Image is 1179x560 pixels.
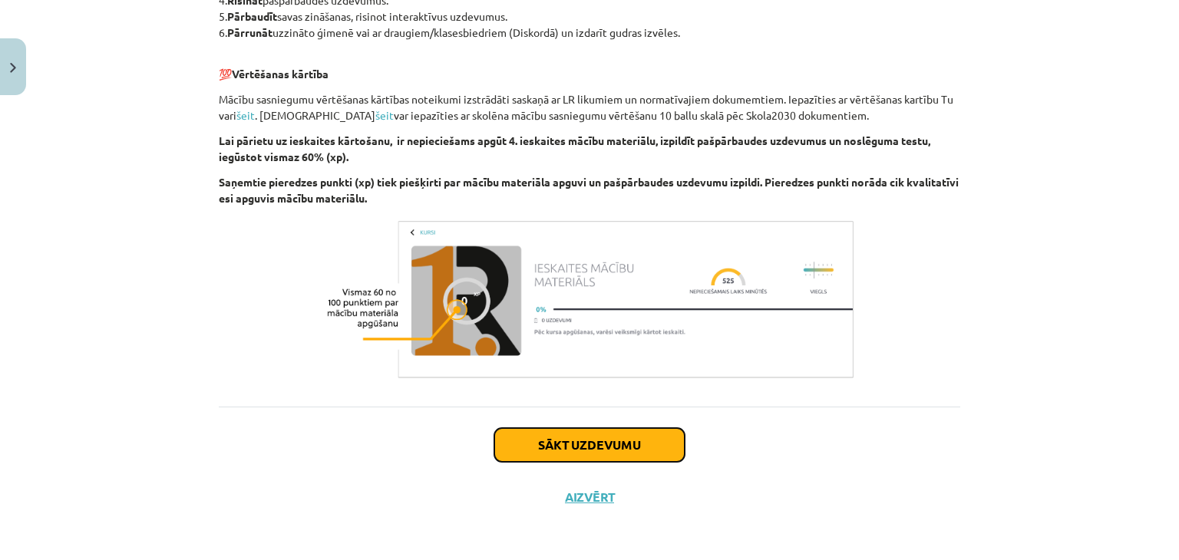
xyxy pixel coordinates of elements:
[219,175,959,205] b: Saņemtie pieredzes punkti (xp) tiek piešķirti par mācību materiāla apguvi un pašpārbaudes uzdevum...
[375,108,394,122] a: šeit
[219,50,960,82] p: 💯
[560,489,619,505] button: Aizvērt
[10,63,16,73] img: icon-close-lesson-0947bae3869378f0d4975bcd49f059093ad1ed9edebbc8119c70593378902aed.svg
[494,428,685,462] button: Sākt uzdevumu
[227,9,277,23] b: Pārbaudīt
[236,108,255,122] a: šeit
[219,133,930,163] b: Lai pārietu uz ieskaites kārtošanu, ir nepieciešams apgūt 4. ieskaites mācību materiālu, izpildīt...
[232,67,329,81] b: Vērtēšanas kārtība
[227,25,272,39] b: Pārrunāt
[219,91,960,124] p: Mācību sasniegumu vērtēšanas kārtības noteikumi izstrādāti saskaņā ar LR likumiem un normatīvajie...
